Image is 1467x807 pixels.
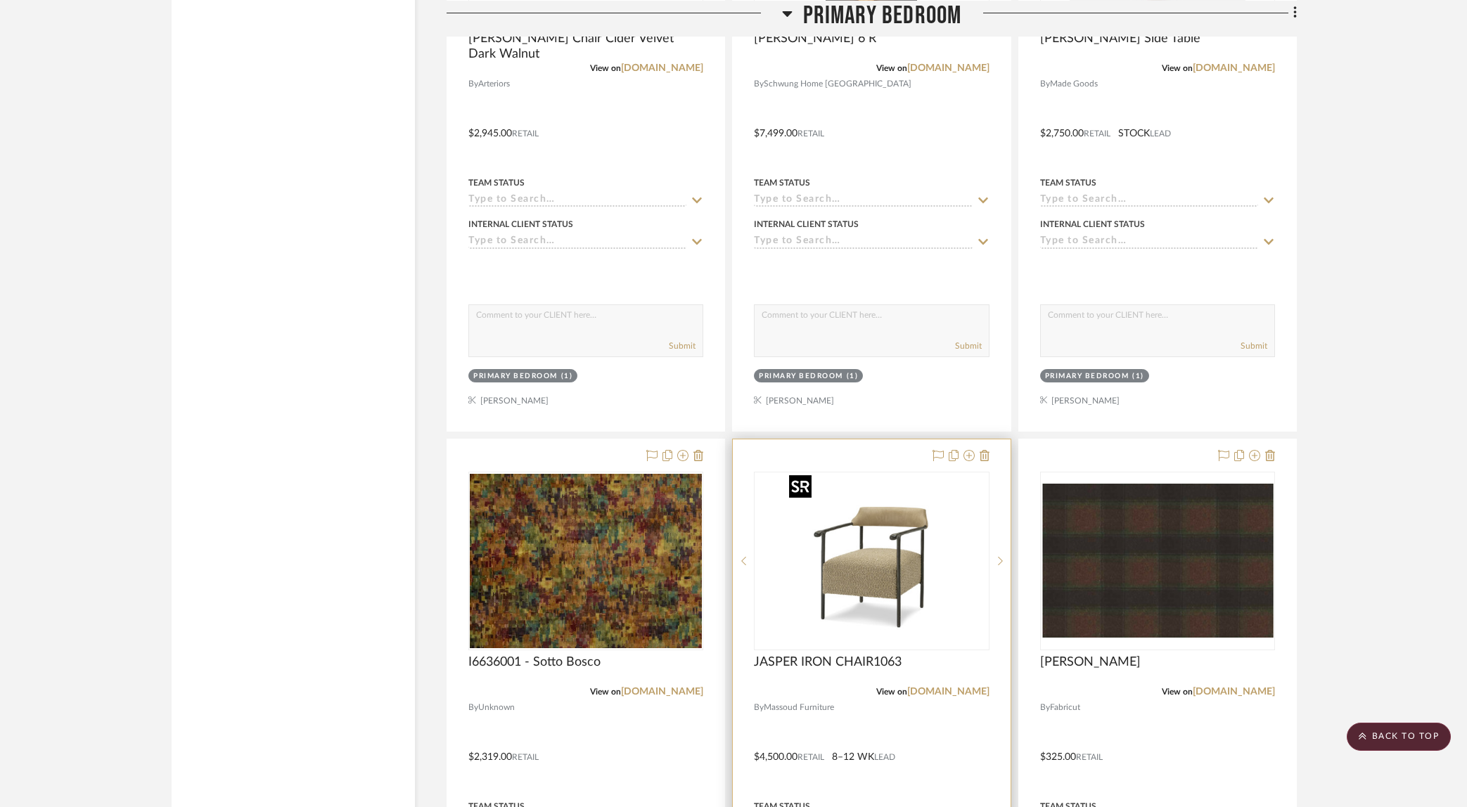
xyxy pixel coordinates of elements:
span: Massoud Furniture [764,701,834,714]
div: Primary Bedroom [1045,371,1129,382]
a: [DOMAIN_NAME] [907,687,989,697]
div: (1) [1132,371,1144,382]
div: Team Status [468,176,525,189]
div: Primary Bedroom [759,371,843,382]
a: [DOMAIN_NAME] [621,687,703,697]
scroll-to-top-button: BACK TO TOP [1347,723,1451,751]
div: Primary Bedroom [473,371,558,382]
a: [DOMAIN_NAME] [1193,687,1275,697]
div: Internal Client Status [754,218,859,231]
button: Submit [955,340,982,352]
a: [DOMAIN_NAME] [907,63,989,73]
div: Team Status [1040,176,1096,189]
input: Type to Search… [754,235,972,249]
div: 0 [755,472,988,650]
span: By [1040,701,1050,714]
span: Arteriors [478,77,510,91]
div: (1) [561,371,573,382]
span: [PERSON_NAME] Side Table [1040,31,1200,46]
span: View on [590,64,621,72]
div: Internal Client Status [1040,218,1145,231]
span: Made Goods [1050,77,1098,91]
span: By [1040,77,1050,91]
img: Kellan Lumbar [1042,484,1274,638]
span: By [468,77,478,91]
span: View on [876,687,907,696]
a: [DOMAIN_NAME] [621,63,703,73]
span: [PERSON_NAME] 6 R [754,31,876,46]
input: Type to Search… [1040,235,1258,249]
span: [PERSON_NAME] Chair Cider Velvet Dark Walnut [468,31,703,62]
span: View on [590,687,621,696]
span: [PERSON_NAME] [1040,654,1141,670]
div: Team Status [754,176,810,189]
span: Fabricut [1050,701,1080,714]
button: Submit [1241,340,1267,352]
span: View on [1162,687,1193,696]
span: By [754,77,764,91]
div: Internal Client Status [468,218,573,231]
a: [DOMAIN_NAME] [1193,63,1275,73]
div: 0 [1041,472,1274,650]
input: Type to Search… [754,194,972,207]
input: Type to Search… [468,235,686,249]
input: Type to Search… [468,194,686,207]
span: I6636001 - Sotto Bosco [468,654,601,670]
span: View on [876,64,907,72]
span: Unknown [478,701,515,714]
img: I6636001 - Sotto Bosco [470,474,702,648]
input: Type to Search… [1040,194,1258,207]
button: Submit [669,340,696,352]
img: JASPER IRON CHAIR1063 [783,473,959,649]
div: (1) [847,371,859,382]
span: View on [1162,64,1193,72]
span: Schwung Home [GEOGRAPHIC_DATA] [764,77,911,91]
span: By [468,701,478,714]
span: By [754,701,764,714]
span: JASPER IRON CHAIR1063 [754,654,902,670]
